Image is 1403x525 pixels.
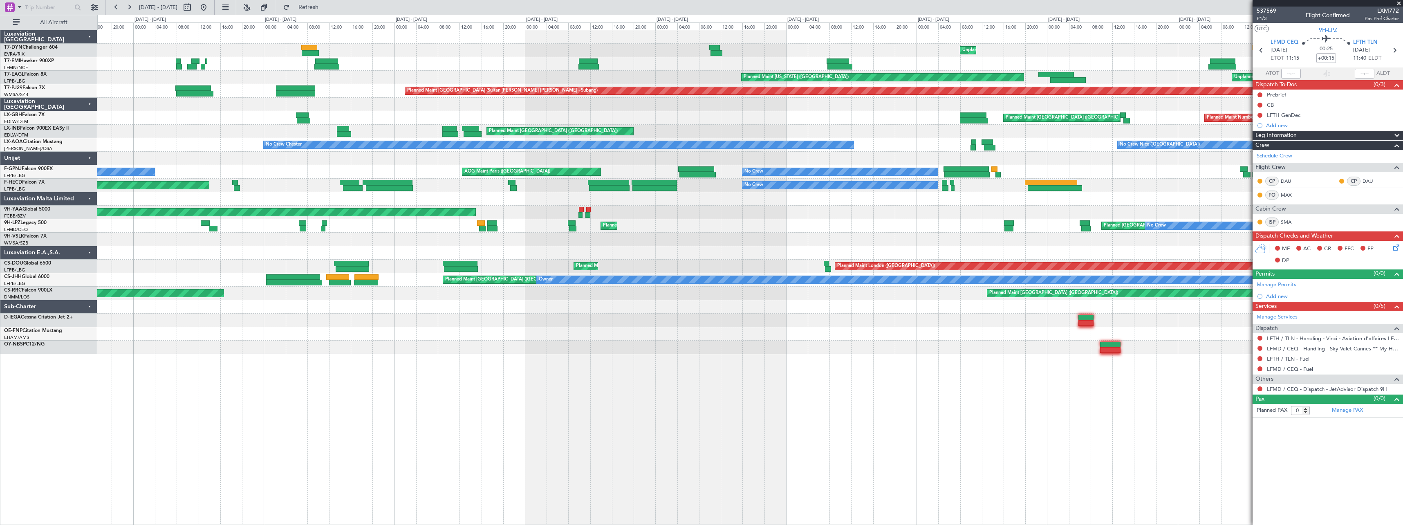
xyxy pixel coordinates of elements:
[1376,70,1390,78] span: ALDT
[351,22,372,30] div: 16:00
[4,207,22,212] span: 9H-YAA
[1363,177,1381,185] a: DAU
[526,16,558,23] div: [DATE] - [DATE]
[1267,101,1274,108] div: CB
[21,20,86,25] span: All Aircraft
[1332,406,1363,415] a: Manage PAX
[4,92,28,98] a: WMSA/SZB
[4,288,22,293] span: CS-RRC
[1320,45,1333,53] span: 00:25
[1255,231,1333,241] span: Dispatch Checks and Weather
[4,274,22,279] span: CS-JHH
[1374,394,1385,403] span: (0/0)
[1306,11,1350,20] div: Flight Confirmed
[1267,366,1313,372] a: LFMD / CEQ - Fuel
[1257,7,1276,15] span: 537569
[634,22,655,30] div: 20:00
[960,22,982,30] div: 08:00
[1374,80,1385,89] span: (0/3)
[407,85,598,97] div: Planned Maint [GEOGRAPHIC_DATA] (Sultan [PERSON_NAME] [PERSON_NAME] - Subang)
[4,227,28,233] a: LFMD/CEQ
[721,22,742,30] div: 12:00
[177,22,198,30] div: 08:00
[4,280,25,287] a: LFPB/LBG
[851,22,873,30] div: 12:00
[464,166,550,178] div: AOG Maint Paris ([GEOGRAPHIC_DATA])
[1365,15,1399,22] span: Pos Pref Charter
[482,22,503,30] div: 16:00
[744,71,849,83] div: Planned Maint [US_STATE] ([GEOGRAPHIC_DATA])
[4,342,45,347] a: OY-NBSPC12/NG
[1257,313,1298,321] a: Manage Services
[1266,70,1279,78] span: ATOT
[4,139,23,144] span: LX-AOA
[4,45,22,50] span: T7-DYN
[808,22,829,30] div: 04:00
[873,22,895,30] div: 16:00
[4,315,73,320] a: D-IEGACessna Citation Jet 2+
[1179,16,1210,23] div: [DATE] - [DATE]
[786,22,808,30] div: 00:00
[4,240,28,246] a: WMSA/SZB
[394,22,416,30] div: 00:00
[1199,22,1221,30] div: 04:00
[4,261,51,266] a: CS-DOUGlobal 6500
[1267,112,1300,119] div: LFTH GenDec
[837,260,935,272] div: Planned Maint London ([GEOGRAPHIC_DATA])
[4,85,22,90] span: T7-PJ29
[1266,293,1399,300] div: Add new
[4,51,25,57] a: EVRA/RIX
[1257,152,1292,160] a: Schedule Crew
[1255,395,1264,404] span: Pax
[1374,269,1385,278] span: (0/0)
[1104,220,1219,232] div: Planned [GEOGRAPHIC_DATA] ([GEOGRAPHIC_DATA])
[90,22,112,30] div: 16:00
[1281,177,1299,185] a: DAU
[1147,220,1166,232] div: No Crew
[1267,91,1286,98] div: Prebrief
[1281,69,1301,79] input: --:--
[4,234,24,239] span: 9H-VSLK
[1025,22,1047,30] div: 20:00
[1281,191,1299,199] a: MAX
[1265,177,1279,186] div: CP
[4,288,52,293] a: CS-RRCFalcon 900LX
[1048,16,1080,23] div: [DATE] - [DATE]
[25,1,72,13] input: Trip Number
[1255,375,1273,384] span: Others
[612,22,634,30] div: 16:00
[503,22,525,30] div: 20:00
[4,45,58,50] a: T7-DYNChallenger 604
[4,220,20,225] span: 9H-LPZ
[4,119,28,125] a: EDLW/DTM
[1257,281,1296,289] a: Manage Permits
[539,274,553,286] div: Owner
[1319,26,1337,34] span: 9H-LPZ
[4,139,63,144] a: LX-AOACitation Mustang
[4,328,22,333] span: OE-FNP
[4,220,47,225] a: 9H-LPZLegacy 500
[576,260,705,272] div: Planned Maint [GEOGRAPHIC_DATA] ([GEOGRAPHIC_DATA])
[1255,163,1286,172] span: Flight Crew
[4,328,62,333] a: OE-FNPCitation Mustang
[4,85,45,90] a: T7-PJ29Falcon 7X
[1134,22,1156,30] div: 16:00
[1255,269,1275,279] span: Permits
[4,180,22,185] span: F-HECD
[4,180,45,185] a: F-HECDFalcon 7X
[918,16,949,23] div: [DATE] - [DATE]
[1255,204,1286,214] span: Cabin Crew
[4,166,53,171] a: F-GPNJFalcon 900EX
[4,132,28,138] a: EDLW/DTM
[1255,324,1278,333] span: Dispatch
[787,16,819,23] div: [DATE] - [DATE]
[4,315,21,320] span: D-IEGA
[1282,257,1289,265] span: DP
[1234,71,1369,83] div: Unplanned Maint [GEOGRAPHIC_DATA] ([GEOGRAPHIC_DATA])
[982,22,1004,30] div: 12:00
[1282,245,1290,253] span: MF
[445,274,574,286] div: Planned Maint [GEOGRAPHIC_DATA] ([GEOGRAPHIC_DATA])
[4,207,50,212] a: 9H-YAAGlobal 5000
[1006,112,1134,124] div: Planned Maint [GEOGRAPHIC_DATA] ([GEOGRAPHIC_DATA])
[657,16,688,23] div: [DATE] - [DATE]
